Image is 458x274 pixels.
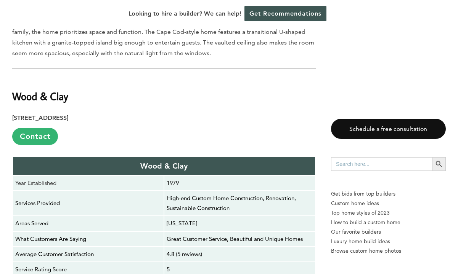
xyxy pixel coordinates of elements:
[331,157,432,171] input: Search here...
[15,178,161,188] p: Year Established
[167,178,313,188] p: 1979
[12,5,316,59] p: Oxland Builders’ portfolio highlights the firm’s specialty in building homes in the [GEOGRAPHIC_D...
[12,89,68,103] strong: Wood & Clay
[244,6,326,21] a: Get Recommendations
[167,193,313,213] p: High-end Custom Home Construction, Renovation, Sustainable Construction
[140,161,188,170] strong: Wood & Clay
[15,249,161,259] p: Average Customer Satisfaction
[435,160,443,168] svg: Search
[167,234,313,244] p: Great Customer Service, Beautiful and Unique Homes
[331,189,446,199] p: Get bids from top builders
[15,198,161,208] p: Services Provided
[12,128,58,145] a: Contact
[12,114,68,121] strong: [STREET_ADDRESS]
[15,218,161,228] p: Areas Served
[167,249,313,259] p: 4.8 (5 reviews)
[331,199,446,208] a: Custom home ideas
[15,234,161,244] p: What Customers Are Saying
[331,119,446,139] a: Schedule a free consultation
[331,218,446,227] a: How to build a custom home
[312,219,449,265] iframe: Drift Widget Chat Controller
[167,218,313,228] p: [US_STATE]
[331,208,446,218] a: Top home styles of 2023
